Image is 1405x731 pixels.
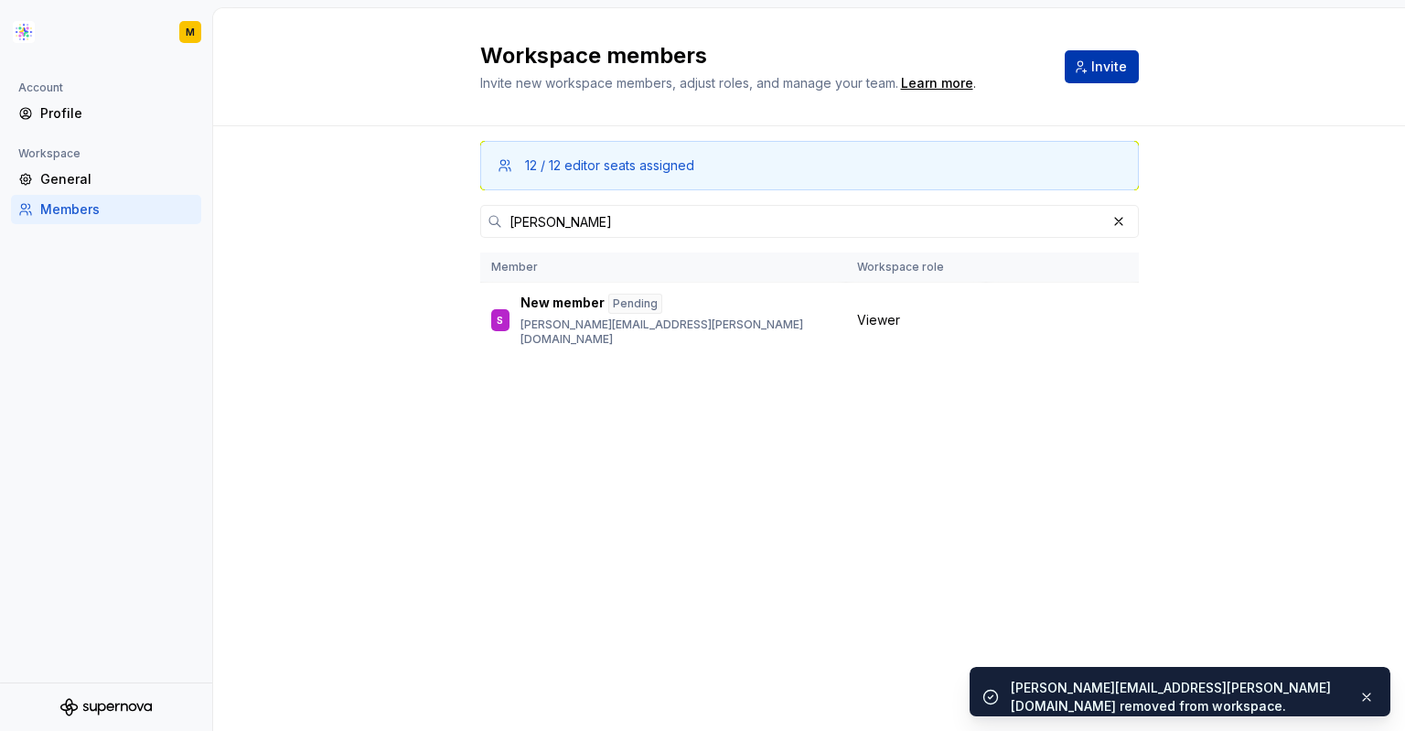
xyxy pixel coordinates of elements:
span: Invite [1091,58,1127,76]
a: Members [11,195,201,224]
a: General [11,165,201,194]
div: Workspace [11,143,88,165]
div: Members [40,200,194,219]
a: Profile [11,99,201,128]
th: Member [480,253,846,283]
p: New member [520,294,605,314]
p: [PERSON_NAME][EMAIL_ADDRESS][PERSON_NAME][DOMAIN_NAME] [520,317,835,347]
a: Learn more [901,74,973,92]
h2: Workspace members [480,41,1043,70]
div: Profile [40,104,194,123]
button: M [4,12,209,52]
input: Search in workspace members... [502,205,1106,238]
div: M [186,25,195,39]
button: Invite [1065,50,1139,83]
div: Pending [608,294,662,314]
img: b2369ad3-f38c-46c1-b2a2-f2452fdbdcd2.png [13,21,35,43]
div: Account [11,77,70,99]
div: 12 / 12 editor seats assigned [525,156,694,175]
div: S [497,311,503,329]
span: Invite new workspace members, adjust roles, and manage your team. [480,75,898,91]
span: . [898,77,976,91]
div: [PERSON_NAME][EMAIL_ADDRESS][PERSON_NAME][DOMAIN_NAME] removed from workspace. [1011,679,1344,715]
span: Viewer [857,311,900,329]
div: General [40,170,194,188]
th: Workspace role [846,253,986,283]
svg: Supernova Logo [60,698,152,716]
